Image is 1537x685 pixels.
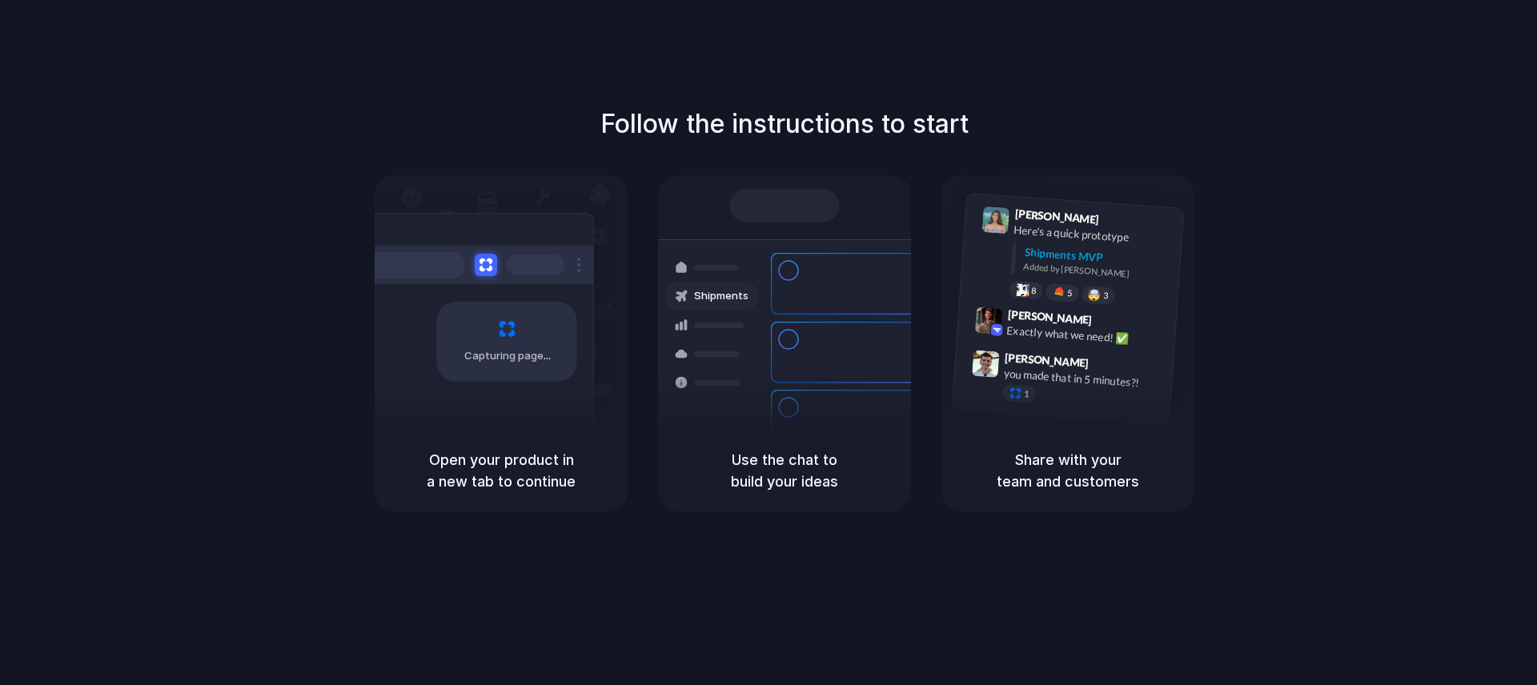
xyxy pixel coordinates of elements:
span: Shipments [694,288,748,304]
span: 9:47 AM [1094,356,1126,375]
div: Here's a quick prototype [1013,222,1174,249]
h5: Use the chat to build your ideas [677,449,892,492]
span: 8 [1031,286,1037,295]
h5: Open your product in a new tab to continue [394,449,608,492]
div: Added by [PERSON_NAME] [1023,260,1170,283]
div: Exactly what we need! ✅ [1006,322,1166,350]
span: [PERSON_NAME] [1007,306,1092,329]
div: you made that in 5 minutes?! [1003,365,1163,392]
h5: Share with your team and customers [961,449,1175,492]
span: [PERSON_NAME] [1005,349,1090,372]
span: 3 [1103,291,1109,300]
span: Capturing page [464,348,553,364]
span: 9:42 AM [1097,314,1130,333]
div: Shipments MVP [1024,244,1172,270]
span: 1 [1024,390,1029,399]
h1: Follow the instructions to start [600,105,969,143]
span: 5 [1067,289,1073,298]
div: 🤯 [1088,289,1102,301]
span: [PERSON_NAME] [1014,205,1099,228]
span: 9:41 AM [1104,213,1137,232]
